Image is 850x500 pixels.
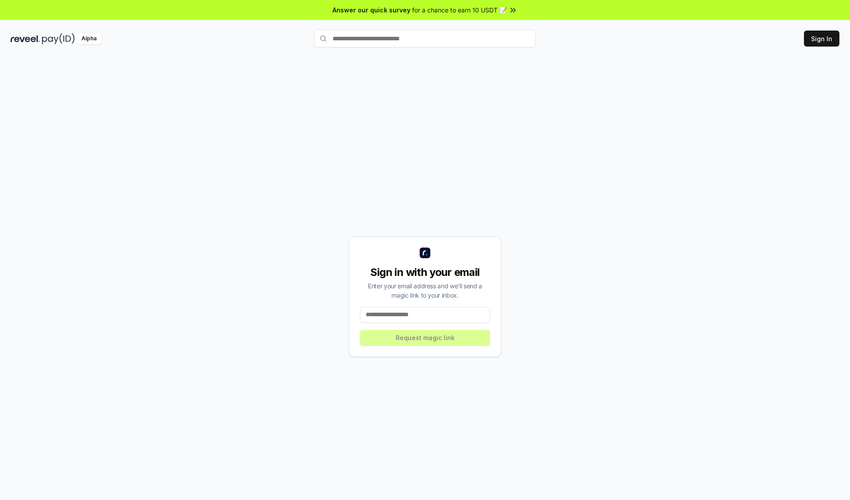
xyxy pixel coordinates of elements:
img: logo_small [420,248,430,258]
div: Alpha [77,33,101,44]
div: Sign in with your email [360,265,490,279]
button: Sign In [804,31,839,47]
img: pay_id [42,33,75,44]
span: for a chance to earn 10 USDT 📝 [412,5,507,15]
div: Enter your email address and we’ll send a magic link to your inbox. [360,281,490,300]
span: Answer our quick survey [332,5,410,15]
img: reveel_dark [11,33,40,44]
